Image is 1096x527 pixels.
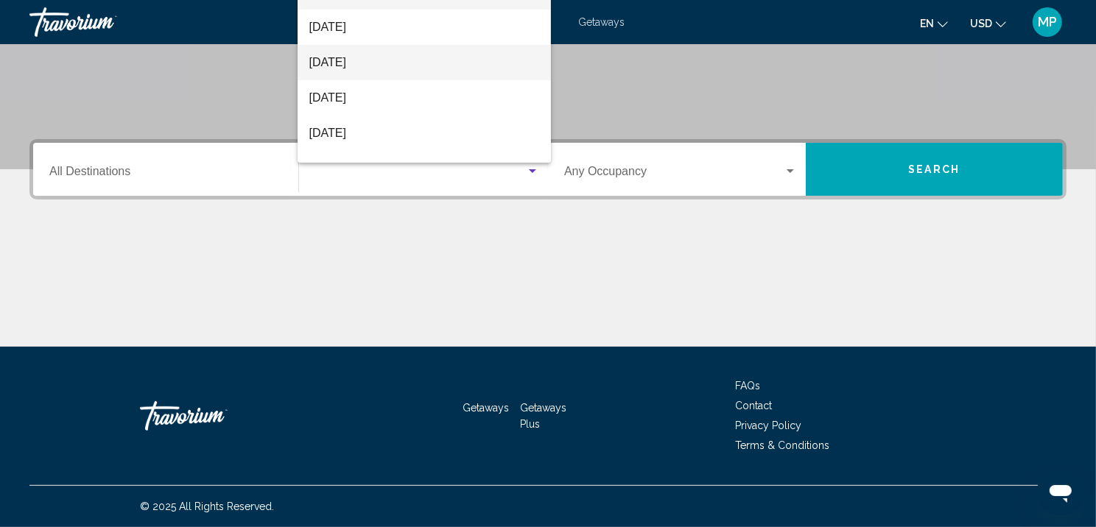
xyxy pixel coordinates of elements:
[309,116,539,151] span: [DATE]
[309,45,539,80] span: [DATE]
[309,80,539,116] span: [DATE]
[309,151,539,186] span: [DATE]
[1037,468,1084,515] iframe: Button to launch messaging window
[309,10,539,45] span: [DATE]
